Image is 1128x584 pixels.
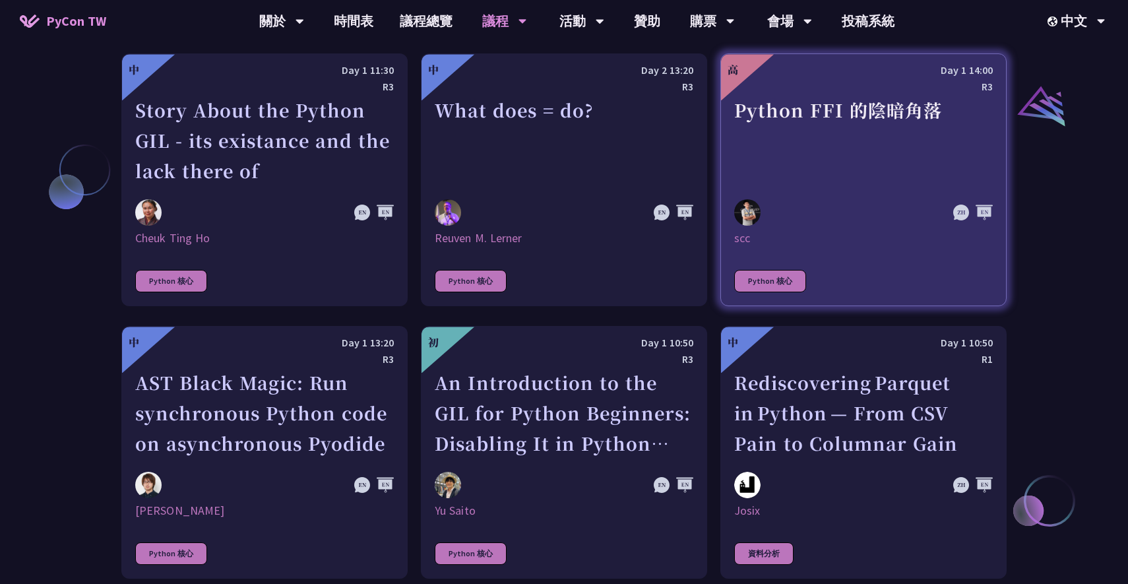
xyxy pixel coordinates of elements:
div: Python 核心 [135,542,207,565]
div: Reuven M. Lerner [435,230,693,246]
img: Yuichiro Tachibana [135,472,162,498]
div: Python FFI 的陰暗角落 [734,95,993,186]
div: R3 [435,79,693,95]
span: PyCon TW [46,11,106,31]
div: scc [734,230,993,246]
div: Day 1 10:50 [734,335,993,351]
div: An Introduction to the GIL for Python Beginners: Disabling It in Python 3.13 and Leveraging Concu... [435,368,693,459]
div: Python 核心 [734,270,806,292]
img: Yu Saito [435,472,461,498]
a: 中 Day 2 13:20 R3 What does = do? Reuven M. Lerner Reuven M. Lerner Python 核心 [421,53,707,306]
img: Locale Icon [1048,16,1061,26]
div: Day 1 10:50 [435,335,693,351]
img: Reuven M. Lerner [435,199,461,228]
div: R3 [734,79,993,95]
div: 中 [728,335,738,350]
div: Story About the Python GIL - its existance and the lack there of [135,95,394,186]
div: 高 [728,62,738,78]
div: 中 [428,62,439,78]
div: Day 1 14:00 [734,62,993,79]
a: 初 Day 1 10:50 R3 An Introduction to the GIL for Python Beginners: Disabling It in Python 3.13 and... [421,326,707,579]
div: Cheuk Ting Ho [135,230,394,246]
div: 中 [129,62,139,78]
div: Day 1 13:20 [135,335,394,351]
img: Cheuk Ting Ho [135,199,162,226]
div: 資料分析 [734,542,794,565]
div: Python 核心 [135,270,207,292]
div: Yu Saito [435,503,693,519]
div: [PERSON_NAME] [135,503,394,519]
div: Python 核心 [435,542,507,565]
div: R3 [135,79,394,95]
a: PyCon TW [7,5,119,38]
div: R3 [135,351,394,368]
div: AST Black Magic: Run synchronous Python code on asynchronous Pyodide [135,368,394,459]
a: 中 Day 1 11:30 R3 Story About the Python GIL - its existance and the lack there of Cheuk Ting Ho C... [121,53,408,306]
div: Day 1 11:30 [135,62,394,79]
div: R3 [435,351,693,368]
div: Day 2 13:20 [435,62,693,79]
div: 中 [129,335,139,350]
img: scc [734,199,761,226]
div: Python 核心 [435,270,507,292]
a: 高 Day 1 14:00 R3 Python FFI 的陰暗角落 scc scc Python 核心 [720,53,1007,306]
img: Josix [734,472,761,498]
a: 中 Day 1 13:20 R3 AST Black Magic: Run synchronous Python code on asynchronous Pyodide Yuichiro Ta... [121,326,408,579]
div: R1 [734,351,993,368]
img: Home icon of PyCon TW 2025 [20,15,40,28]
div: 初 [428,335,439,350]
a: 中 Day 1 10:50 R1 Rediscovering Parquet in Python — From CSV Pain to Columnar Gain Josix Josix 資料分析 [720,326,1007,579]
div: Rediscovering Parquet in Python — From CSV Pain to Columnar Gain [734,368,993,459]
div: What does = do? [435,95,693,186]
div: Josix [734,503,993,519]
